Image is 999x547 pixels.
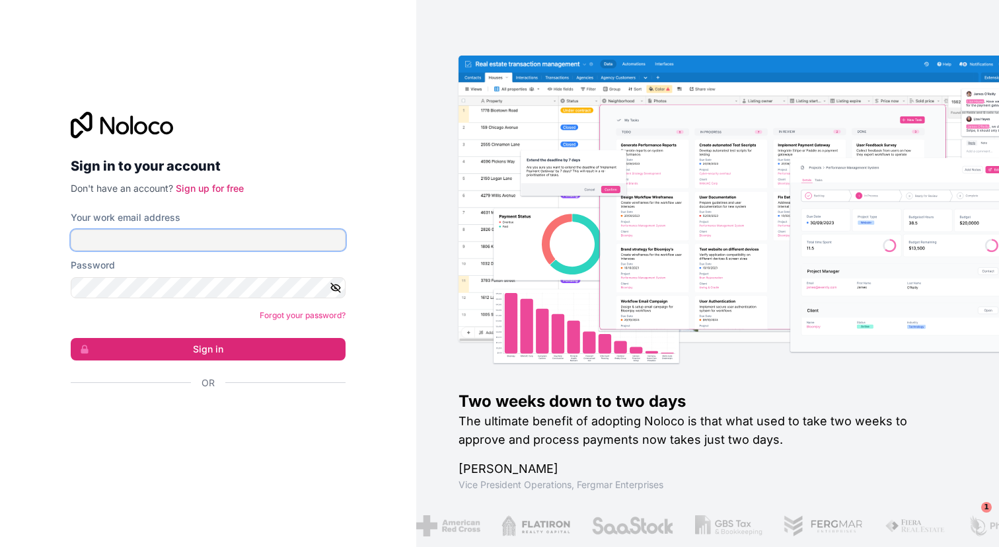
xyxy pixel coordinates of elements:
img: /assets/fiera-fwj2N5v4.png [885,515,947,536]
img: /assets/american-red-cross-BAupjrZR.png [416,515,480,536]
img: /assets/fergmar-CudnrXN5.png [784,515,864,536]
span: 1 [981,502,992,513]
iframe: Sign in with Google Button [64,404,342,433]
label: Your work email address [71,211,180,224]
h2: The ultimate benefit of adopting Noloco is that what used to take two weeks to approve and proces... [459,412,957,449]
img: /assets/flatiron-C8eUkumj.png [501,515,570,536]
span: Don't have an account? [71,183,173,194]
iframe: Intercom live chat [954,502,986,534]
span: Or [202,376,215,390]
img: /assets/saastock-C6Zbiodz.png [591,515,675,536]
h1: Two weeks down to two days [459,391,957,412]
h1: [PERSON_NAME] [459,460,957,478]
h1: Vice President Operations , Fergmar Enterprises [459,478,957,491]
img: /assets/gbstax-C-GtDUiK.png [695,515,762,536]
label: Password [71,259,115,272]
input: Email address [71,230,346,251]
input: Password [71,277,346,298]
h2: Sign in to your account [71,154,346,178]
a: Sign up for free [176,183,244,194]
button: Sign in [71,338,346,360]
a: Forgot your password? [260,310,346,320]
